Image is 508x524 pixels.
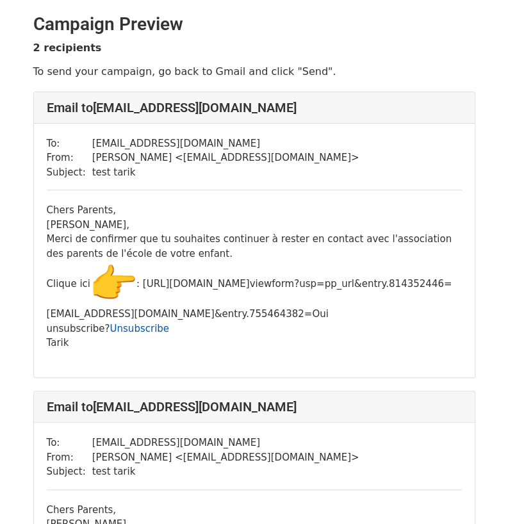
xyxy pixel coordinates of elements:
[33,65,475,78] p: To send your campaign, go back to Gmail and click "Send".
[47,436,92,450] td: To:
[33,13,475,35] h2: Campaign Preview
[47,151,92,165] td: From:
[47,136,92,151] td: To:
[47,100,462,115] h4: Email to [EMAIL_ADDRESS][DOMAIN_NAME]
[47,323,105,334] span: unsubscribe
[47,165,92,180] td: Subject:
[92,165,359,180] td: test tarik
[92,151,359,165] td: [PERSON_NAME] < [EMAIL_ADDRESS][DOMAIN_NAME] >
[47,218,462,233] div: [PERSON_NAME],
[92,464,359,479] td: test tarik
[47,464,92,479] td: Subject:
[92,436,359,450] td: [EMAIL_ADDRESS][DOMAIN_NAME]
[110,323,168,334] a: Unsubscribe
[92,450,359,465] td: [PERSON_NAME] < [EMAIL_ADDRESS][DOMAIN_NAME] >
[444,463,508,524] div: Widget de chat
[47,203,462,218] div: Chers Parents,
[47,503,462,518] div: Chers Parents,
[47,261,462,322] div: Clique ici : [URL][DOMAIN_NAME] viewform?usp=pp_url&entry.814352446=[EMAIL_ADDRESS][DOMAIN_NAME] ...
[33,42,102,54] strong: 2 recipients
[47,232,462,261] div: Merci de confirmer que tu souhaites continuer à rester en contact avec l'association des parents ...
[47,336,462,364] div: Tarik
[47,450,92,465] td: From:
[47,399,462,414] h4: Email to [EMAIL_ADDRESS][DOMAIN_NAME]
[47,322,462,336] div: ?
[90,261,136,307] img: 👉
[92,136,359,151] td: [EMAIL_ADDRESS][DOMAIN_NAME]
[444,463,508,524] iframe: Chat Widget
